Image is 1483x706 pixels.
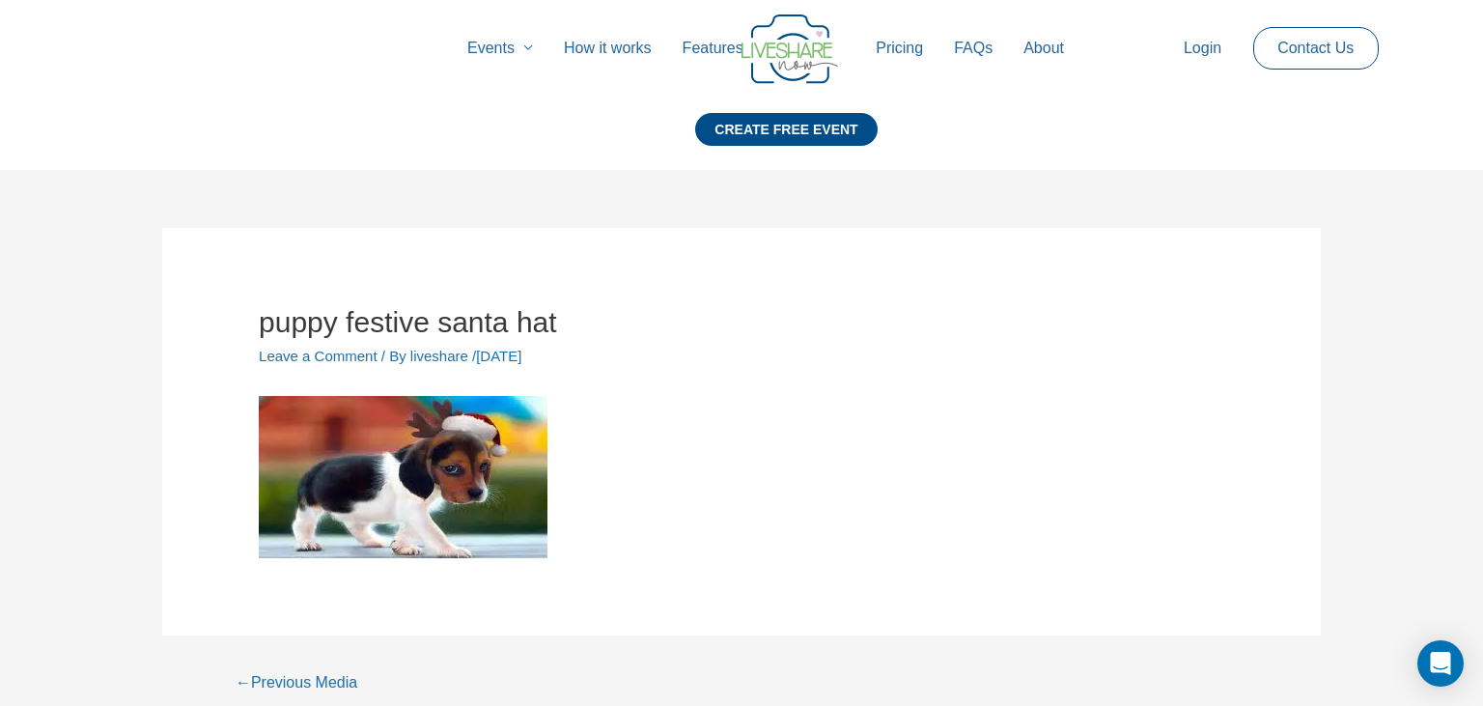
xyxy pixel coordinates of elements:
[34,17,1449,79] nav: Site Navigation
[860,17,938,79] a: Pricing
[741,14,838,84] img: Group 14 | Live Photo Slideshow for Events | Create Free Events Album for Any Occasion
[259,346,1224,367] div: / By /
[410,348,472,364] a: liveshare
[695,113,877,146] div: CREATE FREE EVENT
[236,674,251,691] span: ←
[1262,28,1369,69] a: Contact Us
[259,348,378,364] a: Leave a Comment
[452,17,548,79] a: Events
[548,17,667,79] a: How it works
[1168,17,1237,79] a: Login
[695,113,877,170] a: CREATE FREE EVENT
[1417,640,1464,687] div: Open Intercom Messenger
[667,17,759,79] a: Features
[259,305,1224,340] h1: puppy festive santa hat
[1008,17,1079,79] a: About
[212,666,380,702] a: ←Previous Media
[938,17,1008,79] a: FAQs
[259,396,547,558] img: puppy festive santa hat | Live Photo Slideshow for Events | Create Free Events Album for Any Occa...
[476,348,521,364] span: [DATE]
[162,635,1321,704] nav: Posts
[410,348,468,364] span: liveshare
